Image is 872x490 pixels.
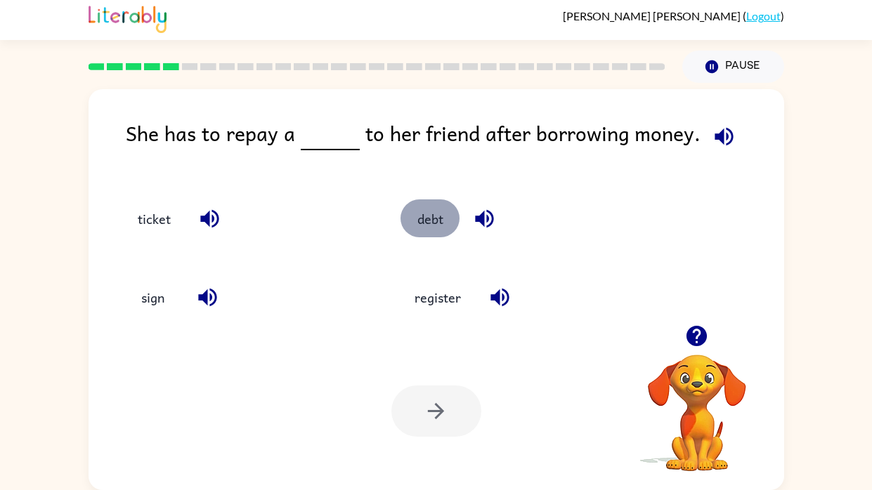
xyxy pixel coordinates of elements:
button: ticket [124,199,185,237]
a: Logout [746,9,781,22]
img: Literably [89,2,167,33]
button: register [401,279,475,317]
video: Your browser must support playing .mp4 files to use Literably. Please try using another browser. [627,333,767,473]
div: She has to repay a to her friend after borrowing money. [126,117,784,171]
button: sign [124,279,183,317]
div: ( ) [563,9,784,22]
button: Pause [682,51,784,83]
button: debt [401,199,460,237]
span: [PERSON_NAME] [PERSON_NAME] [563,9,743,22]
